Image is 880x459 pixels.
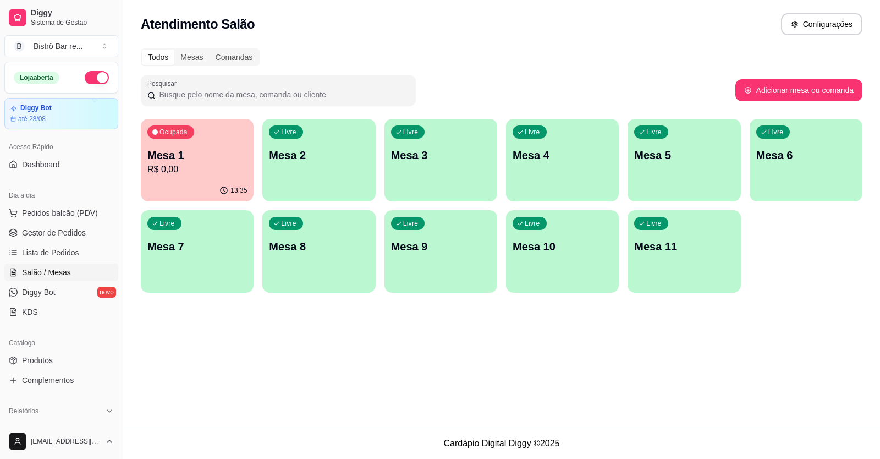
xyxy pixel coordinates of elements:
span: Complementos [22,375,74,386]
p: Mesa 5 [634,147,734,163]
button: LivreMesa 9 [384,210,497,293]
button: [EMAIL_ADDRESS][DOMAIN_NAME] [4,428,118,455]
span: Pedidos balcão (PDV) [22,207,98,218]
span: Salão / Mesas [22,267,71,278]
a: Relatórios de vendas [4,420,118,438]
div: Loja aberta [14,72,59,84]
a: Dashboard [4,156,118,173]
a: Complementos [4,371,118,389]
button: LivreMesa 7 [141,210,254,293]
div: Mesas [174,50,209,65]
button: LivreMesa 5 [628,119,740,201]
p: Mesa 11 [634,239,734,254]
p: Livre [403,128,419,136]
p: Mesa 1 [147,147,247,163]
h2: Atendimento Salão [141,15,255,33]
button: Select a team [4,35,118,57]
span: Relatórios de vendas [22,423,95,434]
div: Todos [142,50,174,65]
p: Mesa 4 [513,147,612,163]
p: Mesa 2 [269,147,369,163]
a: Diggy Botnovo [4,283,118,301]
span: Diggy [31,8,114,18]
p: Mesa 9 [391,239,491,254]
button: Adicionar mesa ou comanda [735,79,862,101]
div: Comandas [210,50,259,65]
span: Gestor de Pedidos [22,227,86,238]
p: Livre [403,219,419,228]
p: Mesa 10 [513,239,612,254]
button: LivreMesa 8 [262,210,375,293]
a: DiggySistema de Gestão [4,4,118,31]
p: Livre [281,128,296,136]
p: R$ 0,00 [147,163,247,176]
a: Diggy Botaté 28/08 [4,98,118,129]
p: Livre [768,128,784,136]
span: [EMAIL_ADDRESS][DOMAIN_NAME] [31,437,101,446]
a: Gestor de Pedidos [4,224,118,242]
p: Livre [525,219,540,228]
span: Produtos [22,355,53,366]
button: LivreMesa 4 [506,119,619,201]
button: OcupadaMesa 1R$ 0,0013:35 [141,119,254,201]
span: Lista de Pedidos [22,247,79,258]
p: Mesa 3 [391,147,491,163]
article: até 28/08 [18,114,46,123]
button: Configurações [781,13,862,35]
input: Pesquisar [156,89,409,100]
p: 13:35 [230,186,247,195]
span: Relatórios [9,407,38,416]
button: LivreMesa 10 [506,210,619,293]
label: Pesquisar [147,79,180,88]
footer: Cardápio Digital Diggy © 2025 [123,428,880,459]
button: LivreMesa 11 [628,210,740,293]
p: Mesa 7 [147,239,247,254]
p: Livre [525,128,540,136]
p: Mesa 6 [756,147,856,163]
button: LivreMesa 6 [750,119,862,201]
a: Salão / Mesas [4,264,118,281]
div: Catálogo [4,334,118,352]
div: Dia a dia [4,187,118,204]
span: Sistema de Gestão [31,18,114,27]
span: KDS [22,307,38,318]
a: Produtos [4,352,118,369]
span: Diggy Bot [22,287,56,298]
p: Ocupada [159,128,188,136]
p: Livre [281,219,296,228]
button: LivreMesa 3 [384,119,497,201]
button: LivreMesa 2 [262,119,375,201]
button: Pedidos balcão (PDV) [4,204,118,222]
div: Bistrô Bar re ... [34,41,82,52]
p: Livre [159,219,175,228]
a: KDS [4,303,118,321]
a: Lista de Pedidos [4,244,118,261]
button: Alterar Status [85,71,109,84]
p: Livre [646,128,662,136]
span: Dashboard [22,159,60,170]
p: Mesa 8 [269,239,369,254]
p: Livre [646,219,662,228]
article: Diggy Bot [20,104,52,112]
span: B [14,41,25,52]
div: Acesso Rápido [4,138,118,156]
